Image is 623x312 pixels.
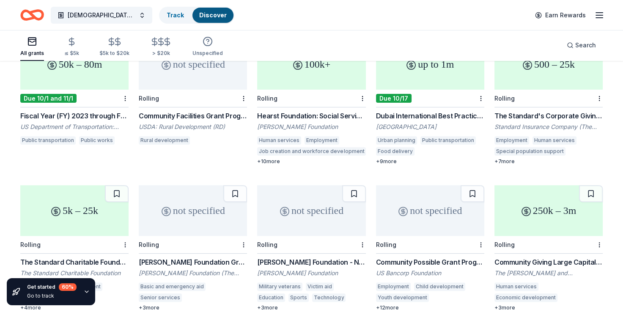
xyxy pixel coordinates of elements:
[20,136,76,145] div: Public transportation
[257,136,301,145] div: Human services
[27,293,77,299] div: Go to track
[192,33,223,61] button: Unspecified
[192,50,223,57] div: Unspecified
[64,50,79,57] div: ≤ $5k
[494,123,603,131] div: Standard Insurance Company (The Standard)
[139,95,159,102] div: Rolling
[376,39,484,165] a: up to 1mDue 10/17Dubai International Best Practices Award for Sustainable Development[GEOGRAPHIC_...
[376,241,396,248] div: Rolling
[494,185,603,311] a: 250k – 3mRollingCommunity Giving Large Capital GrantThe [PERSON_NAME] and [PERSON_NAME] Family Fo...
[20,257,129,267] div: The Standard Charitable Foundation Grant
[99,50,129,57] div: $5k to $20k
[376,147,414,156] div: Food delivery
[376,257,484,267] div: Community Possible Grant Program: Play, Work, & Home Grants
[376,111,484,121] div: Dubai International Best Practices Award for Sustainable Development
[139,293,182,302] div: Senior services
[414,282,465,291] div: Child development
[376,123,484,131] div: [GEOGRAPHIC_DATA]
[59,283,77,291] div: 60 %
[150,50,172,57] div: > $20k
[139,136,190,145] div: Rural development
[288,293,309,302] div: Sports
[257,39,365,90] div: 100k+
[139,185,247,311] a: not specifiedRolling[PERSON_NAME] Foundation Grant[PERSON_NAME] Foundation (The [PERSON_NAME] Fou...
[20,123,129,131] div: US Department of Transportation: Federal Highway Administration (FHWA)
[27,283,77,291] div: Get started
[257,185,365,236] div: not specified
[376,282,411,291] div: Employment
[257,95,277,102] div: Rolling
[376,185,484,236] div: not specified
[257,241,277,248] div: Rolling
[575,40,596,50] span: Search
[20,269,129,277] div: The Standard Charitable Foundation
[51,7,152,24] button: [DEMOGRAPHIC_DATA] building [GEOGRAPHIC_DATA]
[494,95,515,102] div: Rolling
[139,269,247,277] div: [PERSON_NAME] Foundation (The [PERSON_NAME] Foundation)
[167,11,184,19] a: Track
[494,185,603,236] div: 250k – 3m
[257,111,365,121] div: Hearst Foundation: Social Service Grant
[139,304,247,311] div: + 3 more
[376,269,484,277] div: US Bancorp Foundation
[20,39,129,147] a: 50k – 80mDue 10/1 and 11/1Fiscal Year (FY) 2023 through FY 2026 Bridge Investment Program, Planni...
[494,158,603,165] div: + 7 more
[68,10,135,20] span: [DEMOGRAPHIC_DATA] building [GEOGRAPHIC_DATA]
[494,257,603,267] div: Community Giving Large Capital Grant
[139,123,247,131] div: USDA: Rural Development (RD)
[257,147,366,156] div: Job creation and workforce development
[20,50,44,57] div: All grants
[257,257,365,267] div: [PERSON_NAME] Foundation - Nationwide Grants
[20,33,44,61] button: All grants
[257,282,302,291] div: Military veterans
[494,147,565,156] div: Special population support
[530,8,591,23] a: Earn Rewards
[494,39,603,90] div: 500 – 25k
[494,269,603,277] div: The [PERSON_NAME] and [PERSON_NAME] Family Foundation
[494,241,515,248] div: Rolling
[312,293,346,302] div: Technology
[494,304,603,311] div: + 3 more
[376,94,412,103] div: Due 10/17
[376,185,484,311] a: not specifiedRollingCommunity Possible Grant Program: Play, Work, & Home GrantsUS Bancorp Foundat...
[20,185,129,311] a: 5k – 25kRollingThe Standard Charitable Foundation GrantThe Standard Charitable FoundationHuman se...
[139,257,247,267] div: [PERSON_NAME] Foundation Grant
[139,111,247,121] div: Community Facilities Grant Program in [US_STATE]
[376,293,429,302] div: Youth development
[20,39,129,90] div: 50k – 80m
[185,293,238,302] div: Youth development
[257,123,365,131] div: [PERSON_NAME] Foundation
[494,282,538,291] div: Human services
[159,7,234,24] button: TrackDiscover
[306,282,334,291] div: Victim aid
[139,185,247,236] div: not specified
[494,293,557,302] div: Economic development
[257,185,365,311] a: not specifiedRolling[PERSON_NAME] Foundation - Nationwide Grants[PERSON_NAME] FoundationMilitary ...
[64,33,79,61] button: ≤ $5k
[20,111,129,121] div: Fiscal Year (FY) 2023 through FY 2026 Bridge Investment Program, Planning and Bridge Project Grants
[376,136,417,145] div: Urban planning
[139,39,247,147] a: not specifiedLocalRollingCommunity Facilities Grant Program in [US_STATE]USDA: Rural Development ...
[420,136,476,145] div: Public transportation
[418,147,477,156] div: Housing development
[150,33,172,61] button: > $20k
[139,282,206,291] div: Basic and emergency aid
[376,39,484,90] div: up to 1m
[199,11,227,19] a: Discover
[139,241,159,248] div: Rolling
[257,304,365,311] div: + 3 more
[376,158,484,165] div: + 9 more
[20,241,41,248] div: Rolling
[20,94,77,103] div: Due 10/1 and 11/1
[305,136,339,145] div: Employment
[79,136,115,145] div: Public works
[560,37,603,54] button: Search
[494,39,603,165] a: 500 – 25kRollingThe Standard's Corporate Giving ProgramStandard Insurance Company (The Standard)E...
[139,39,247,90] div: not specified
[257,269,365,277] div: [PERSON_NAME] Foundation
[532,136,576,145] div: Human services
[257,293,285,302] div: Education
[376,304,484,311] div: + 12 more
[494,136,529,145] div: Employment
[257,158,365,165] div: + 10 more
